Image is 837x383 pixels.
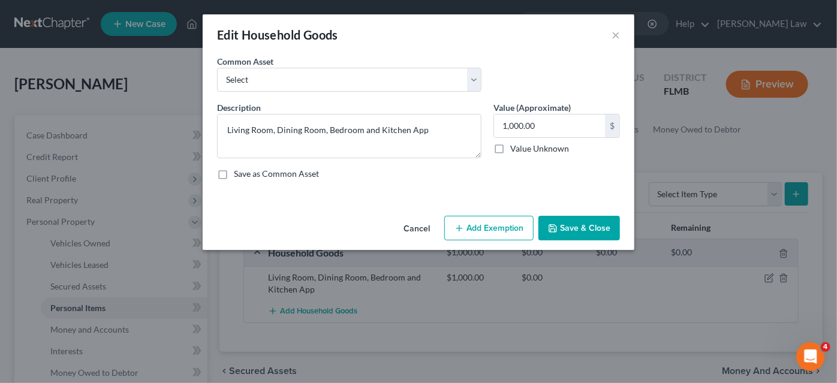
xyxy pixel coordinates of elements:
button: Cancel [394,217,439,241]
span: 4 [821,342,830,352]
button: × [612,28,620,42]
label: Save as Common Asset [234,168,319,180]
input: 0.00 [494,114,605,137]
div: $ [605,114,619,137]
label: Common Asset [217,55,273,68]
label: Value Unknown [510,143,569,155]
label: Value (Approximate) [493,101,571,114]
button: Save & Close [538,216,620,241]
span: Description [217,102,261,113]
iframe: Intercom live chat [796,342,825,371]
div: Edit Household Goods [217,26,338,43]
button: Add Exemption [444,216,534,241]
